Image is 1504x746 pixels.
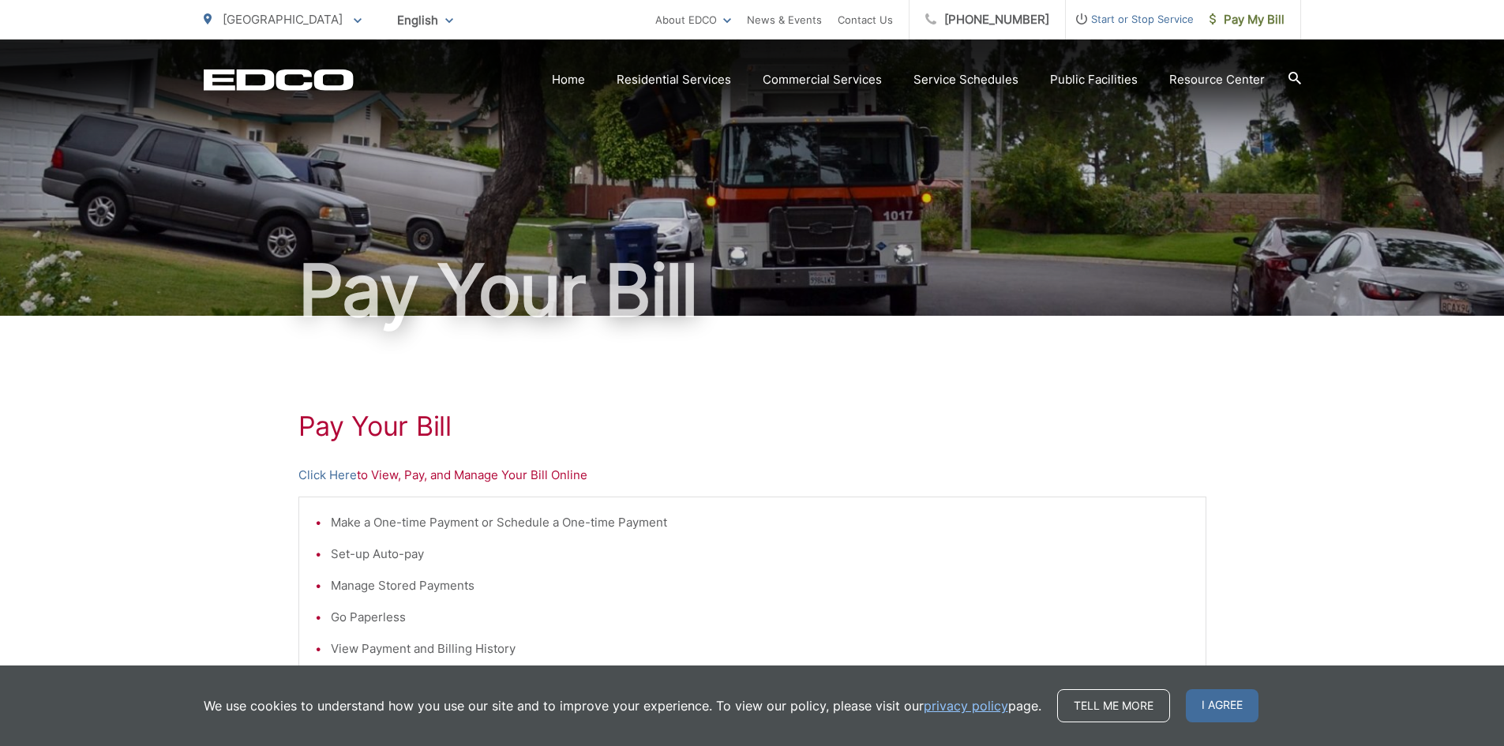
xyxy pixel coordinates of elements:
[924,696,1008,715] a: privacy policy
[298,410,1206,442] h1: Pay Your Bill
[913,70,1018,89] a: Service Schedules
[331,576,1190,595] li: Manage Stored Payments
[331,608,1190,627] li: Go Paperless
[223,12,343,27] span: [GEOGRAPHIC_DATA]
[1057,689,1170,722] a: Tell me more
[331,545,1190,564] li: Set-up Auto-pay
[385,6,465,34] span: English
[204,696,1041,715] p: We use cookies to understand how you use our site and to improve your experience. To view our pol...
[298,466,1206,485] p: to View, Pay, and Manage Your Bill Online
[838,10,893,29] a: Contact Us
[552,70,585,89] a: Home
[763,70,882,89] a: Commercial Services
[204,69,354,91] a: EDCD logo. Return to the homepage.
[655,10,731,29] a: About EDCO
[1186,689,1258,722] span: I agree
[1169,70,1265,89] a: Resource Center
[331,513,1190,532] li: Make a One-time Payment or Schedule a One-time Payment
[747,10,822,29] a: News & Events
[617,70,731,89] a: Residential Services
[204,251,1301,330] h1: Pay Your Bill
[298,466,357,485] a: Click Here
[1210,10,1285,29] span: Pay My Bill
[1050,70,1138,89] a: Public Facilities
[331,639,1190,658] li: View Payment and Billing History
